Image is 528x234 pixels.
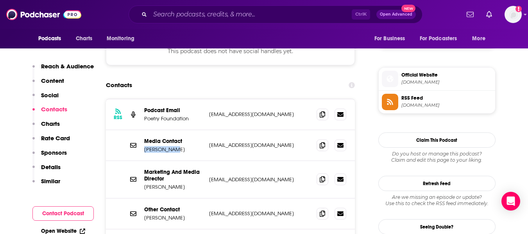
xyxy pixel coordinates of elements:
[32,91,59,106] button: Social
[376,10,416,19] button: Open AdvancedNew
[501,192,520,211] div: Open Intercom Messenger
[401,79,492,85] span: poetryfoundation.org
[420,33,457,44] span: For Podcasters
[101,31,145,46] button: open menu
[32,63,94,77] button: Reach & Audience
[374,33,405,44] span: For Business
[106,37,355,65] div: This podcast does not have social handles yet.
[41,105,67,113] p: Contacts
[32,177,60,192] button: Similar
[32,120,60,134] button: Charts
[209,142,311,148] p: [EMAIL_ADDRESS][DOMAIN_NAME]
[378,151,496,163] div: Claim and edit this page to your liking.
[32,134,70,149] button: Rate Card
[505,6,522,23] img: User Profile
[505,6,522,23] span: Logged in as alisoncerri
[401,102,492,108] span: feeds.simplecast.com
[515,6,522,12] svg: Add a profile image
[144,184,203,190] p: [PERSON_NAME]
[382,71,492,87] a: Official Website[DOMAIN_NAME]
[32,149,67,163] button: Sponsors
[32,105,67,120] button: Contacts
[32,163,61,178] button: Details
[107,33,134,44] span: Monitoring
[41,163,61,171] p: Details
[378,132,496,148] button: Claim This Podcast
[71,31,97,46] a: Charts
[41,134,70,142] p: Rate Card
[144,214,203,221] p: [PERSON_NAME]
[38,33,61,44] span: Podcasts
[144,146,203,153] p: [PERSON_NAME]
[41,63,94,70] p: Reach & Audience
[378,176,496,191] button: Refresh Feed
[483,8,495,21] a: Show notifications dropdown
[41,91,59,99] p: Social
[32,206,94,221] button: Contact Podcast
[6,7,81,22] img: Podchaser - Follow, Share and Rate Podcasts
[41,77,64,84] p: Content
[209,210,311,217] p: [EMAIL_ADDRESS][DOMAIN_NAME]
[378,194,496,207] div: Are we missing an episode or update? Use this to check the RSS feed immediately.
[144,138,203,145] p: Media Contact
[401,95,492,102] span: RSS Feed
[144,115,203,122] p: Poetry Foundation
[33,31,72,46] button: open menu
[380,13,412,16] span: Open Advanced
[144,169,203,182] p: Marketing And Media Director
[32,77,64,91] button: Content
[467,31,495,46] button: open menu
[415,31,469,46] button: open menu
[352,9,370,20] span: Ctrl K
[41,149,67,156] p: Sponsors
[472,33,485,44] span: More
[378,151,496,157] span: Do you host or manage this podcast?
[106,78,132,93] h2: Contacts
[209,176,311,183] p: [EMAIL_ADDRESS][DOMAIN_NAME]
[144,107,203,114] p: Podcast Email
[401,71,492,79] span: Official Website
[41,120,60,127] p: Charts
[129,5,422,23] div: Search podcasts, credits, & more...
[369,31,415,46] button: open menu
[114,114,122,121] h3: RSS
[464,8,477,21] a: Show notifications dropdown
[76,33,93,44] span: Charts
[209,111,311,118] p: [EMAIL_ADDRESS][DOMAIN_NAME]
[144,206,203,213] p: Other Contact
[382,94,492,110] a: RSS Feed[DOMAIN_NAME]
[505,6,522,23] button: Show profile menu
[41,177,60,185] p: Similar
[401,5,415,12] span: New
[150,8,352,21] input: Search podcasts, credits, & more...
